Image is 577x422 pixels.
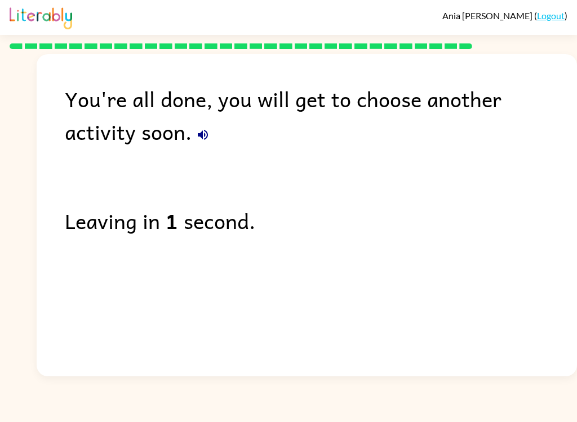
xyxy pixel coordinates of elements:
[442,10,534,21] span: Ania [PERSON_NAME]
[537,10,565,21] a: Logout
[65,204,577,237] div: Leaving in second.
[442,10,567,21] div: ( )
[65,82,577,148] div: You're all done, you will get to choose another activity soon.
[10,5,72,29] img: Literably
[166,204,178,237] b: 1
